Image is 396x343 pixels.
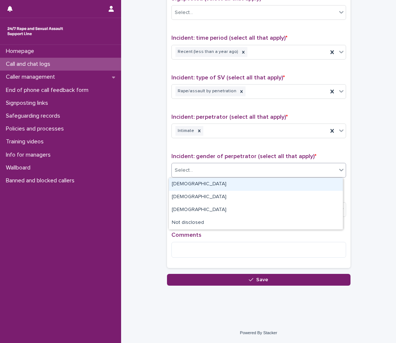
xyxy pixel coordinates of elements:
p: Homepage [3,48,40,55]
div: Recent (less than a year ago) [175,47,239,57]
div: Rape/assault by penetration [175,86,237,96]
p: Banned and blocked callers [3,177,80,184]
p: Caller management [3,74,61,81]
div: Not disclosed [169,217,343,229]
span: Save [256,277,268,282]
a: Powered By Stacker [240,331,277,335]
p: Signposting links [3,100,54,107]
p: Call and chat logs [3,61,56,68]
div: Intimate [175,126,195,136]
div: Select... [175,167,193,174]
span: Incident: type of SV (select all that apply) [171,75,285,81]
span: Incident: gender of perpetrator (select all that apply) [171,153,316,159]
p: Wallboard [3,164,36,171]
div: Select... [175,9,193,17]
div: Male [169,178,343,191]
img: rhQMoQhaT3yELyF149Cw [6,24,65,39]
div: Non-binary [169,204,343,217]
div: Female [169,191,343,204]
p: Safeguarding records [3,112,66,119]
p: Policies and processes [3,125,70,132]
span: Incident: time period (select all that apply) [171,35,287,41]
p: End of phone call feedback form [3,87,94,94]
span: Comments [171,232,201,238]
button: Save [167,274,350,286]
p: Training videos [3,138,50,145]
span: Incident: perpetrator (select all that apply) [171,114,288,120]
p: Info for managers [3,151,57,158]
